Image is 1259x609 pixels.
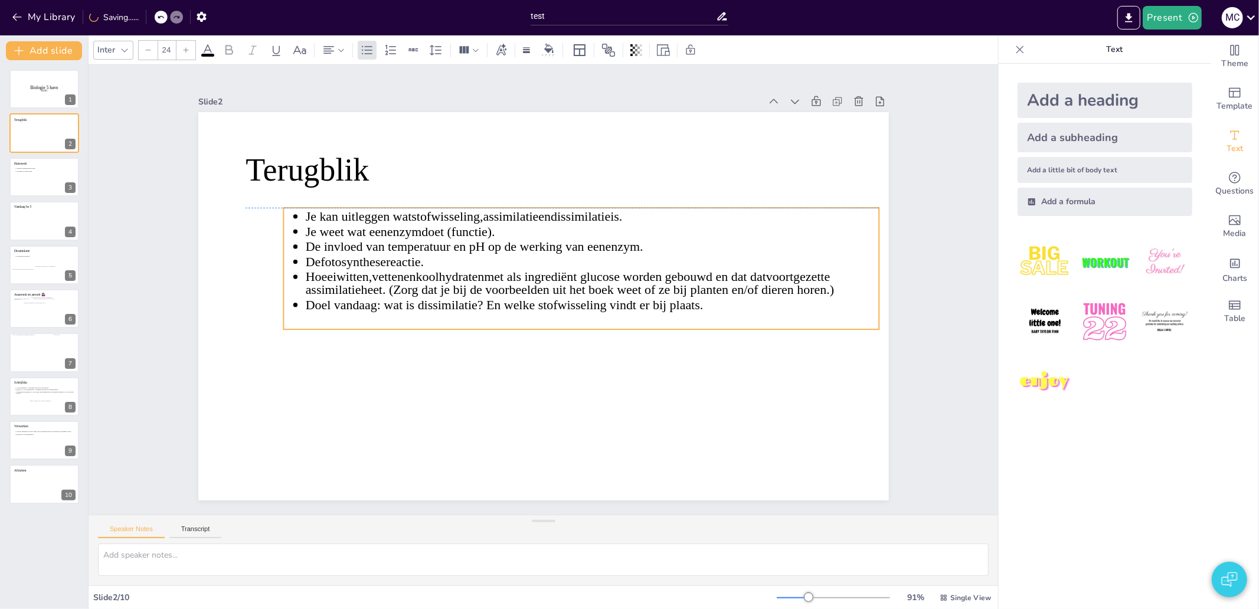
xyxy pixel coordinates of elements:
[1221,57,1248,70] span: Theme
[1224,312,1245,325] span: Table
[1211,78,1258,120] div: Add ready made slides
[65,358,76,369] div: 7
[1211,290,1258,333] div: Add a table
[6,41,82,60] button: Add slide
[65,446,76,456] div: 9
[1224,227,1247,240] span: Media
[1211,205,1258,248] div: Add images, graphics, shapes or video
[9,201,79,240] div: 4
[1143,6,1202,30] button: Present
[9,8,80,27] button: My Library
[492,41,510,60] div: Text effects
[531,8,717,25] input: Insert title
[169,525,222,538] button: Transcript
[93,592,777,603] div: Slide 2 / 10
[9,70,79,109] div: 1
[420,77,501,181] span: De fotosynthese reactie.
[385,102,630,432] span: Doel vandaag: wat is dissimilatie? En welke stofwisseling vindt er bij plaats.
[65,227,76,237] div: 4
[655,41,672,60] div: Resize presentation
[601,43,616,57] span: Position
[1227,142,1243,155] span: Text
[1018,83,1192,118] div: Add a heading
[9,421,79,460] div: 9
[540,44,558,56] div: Background color
[1077,294,1132,349] img: 5.jpeg
[1216,185,1254,198] span: Questions
[1222,6,1243,30] button: M C
[1018,188,1192,216] div: Add a formula
[457,50,655,315] span: Je kan uitleggen wat stofwisseling , assimilatie en dissimilatie is.
[1222,272,1247,285] span: Charts
[1018,123,1192,152] div: Add a subheading
[9,289,79,328] div: 6
[1018,355,1072,410] img: 7.jpeg
[902,592,930,603] div: 91 %
[9,464,79,503] div: 10
[9,245,79,284] div: 5
[1211,248,1258,290] div: Add charts and graphs
[1211,163,1258,205] div: Get real-time input from your audience
[9,377,79,416] div: 8
[1137,294,1192,349] img: 6.jpeg
[98,525,165,538] button: Speaker Notes
[65,314,76,325] div: 6
[445,59,568,221] span: Je weet wat een enzym doet (functie).
[1077,235,1132,290] img: 2.jpeg
[1018,157,1192,183] div: Add a little bit of body text
[1018,294,1072,349] img: 4.jpeg
[9,333,79,372] div: 7
[520,41,533,60] div: Border settings
[65,182,76,193] div: 3
[9,158,79,197] div: 3
[95,42,117,58] div: Inter
[1217,100,1253,113] span: Template
[1029,35,1199,64] p: Text
[1222,7,1243,28] div: M C
[1211,120,1258,163] div: Add text boxes
[398,86,728,529] span: Hoe eiwitten , vetten en koolhydraten met als ingrediënt glucose worden gebouwd en dat dat voortg...
[950,593,991,603] span: Single View
[1018,235,1072,290] img: 1.jpeg
[9,113,79,152] div: 2
[89,12,139,23] div: Saving......
[65,139,76,149] div: 2
[456,41,482,60] div: Column Count
[65,94,76,105] div: 1
[570,41,589,60] div: Layout
[1117,6,1140,30] button: Export to PowerPoint
[61,490,76,500] div: 10
[65,270,76,281] div: 5
[1137,235,1192,290] img: 3.jpeg
[433,68,642,349] span: De invloed van temperatuur en pH op de werking van een enzym .
[1211,35,1258,78] div: Change the overall theme
[65,402,76,412] div: 8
